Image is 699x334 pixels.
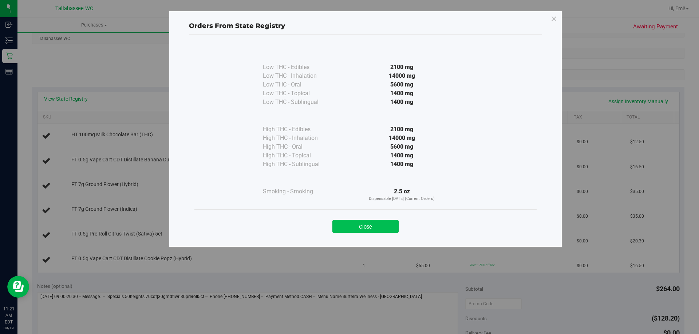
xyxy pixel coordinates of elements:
[336,72,468,80] div: 14000 mg
[336,187,468,202] div: 2.5 oz
[263,89,336,98] div: Low THC - Topical
[263,151,336,160] div: High THC - Topical
[336,160,468,169] div: 1400 mg
[332,220,399,233] button: Close
[263,187,336,196] div: Smoking - Smoking
[263,142,336,151] div: High THC - Oral
[336,80,468,89] div: 5600 mg
[263,63,336,72] div: Low THC - Edibles
[263,80,336,89] div: Low THC - Oral
[263,160,336,169] div: High THC - Sublingual
[7,276,29,298] iframe: Resource center
[336,134,468,142] div: 14000 mg
[336,98,468,106] div: 1400 mg
[336,89,468,98] div: 1400 mg
[263,98,336,106] div: Low THC - Sublingual
[336,63,468,72] div: 2100 mg
[263,72,336,80] div: Low THC - Inhalation
[336,142,468,151] div: 5600 mg
[336,196,468,202] p: Dispensable [DATE] (Current Orders)
[336,151,468,160] div: 1400 mg
[263,134,336,142] div: High THC - Inhalation
[263,125,336,134] div: High THC - Edibles
[336,125,468,134] div: 2100 mg
[189,22,285,30] span: Orders From State Registry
